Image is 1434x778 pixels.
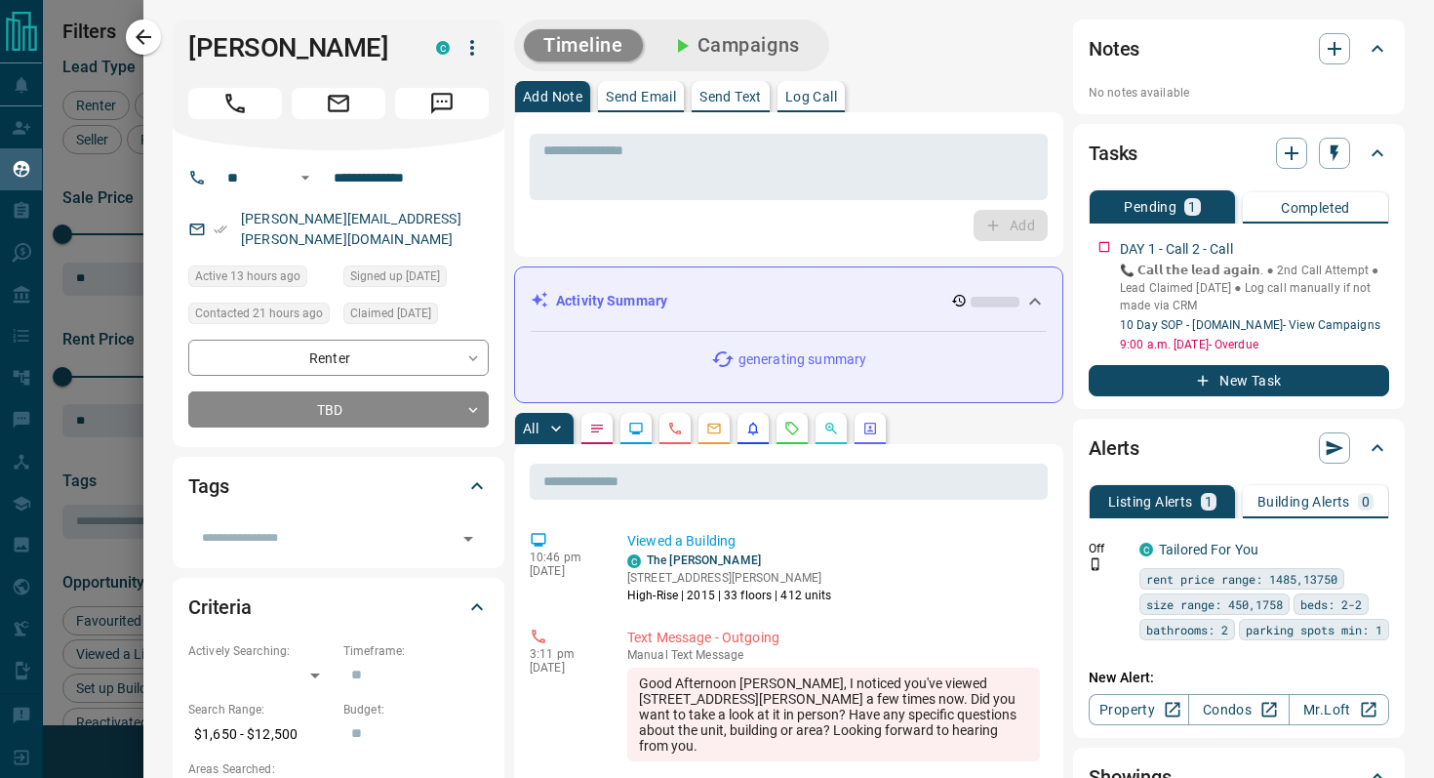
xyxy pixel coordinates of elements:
h2: Tasks [1089,138,1137,169]
p: 10:46 pm [530,551,598,564]
p: Text Message [627,648,1040,662]
p: Send Email [606,90,676,103]
span: Active 13 hours ago [195,266,300,286]
svg: Email Verified [214,223,227,236]
p: [DATE] [530,564,598,578]
p: Listing Alerts [1108,495,1193,509]
h2: Notes [1089,33,1139,64]
svg: Listing Alerts [745,421,761,436]
span: bathrooms: 2 [1146,620,1228,639]
svg: Opportunities [823,421,839,436]
svg: Lead Browsing Activity [628,421,644,436]
h2: Tags [188,471,228,502]
h1: [PERSON_NAME] [188,32,407,63]
a: Property [1089,694,1189,725]
div: Sat Aug 16 2025 [343,303,489,330]
p: Pending [1124,200,1176,214]
div: Sun Aug 17 2025 [188,303,334,330]
span: parking spots min: 1 [1246,620,1382,639]
p: No notes available [1089,84,1389,102]
span: Claimed [DATE] [350,304,431,323]
p: Budget: [343,701,489,718]
div: Tags [188,463,489,510]
button: New Task [1089,365,1389,396]
p: High-Rise | 2015 | 33 floors | 412 units [627,587,832,604]
p: Viewed a Building [627,531,1040,552]
p: [STREET_ADDRESS][PERSON_NAME] [627,569,832,587]
div: condos.ca [436,41,450,55]
button: Campaigns [651,29,819,61]
a: 10 Day SOP - [DOMAIN_NAME]- View Campaigns [1120,318,1380,332]
p: DAY 1 - Call 2 - Call [1120,239,1233,260]
a: The [PERSON_NAME] [647,553,761,567]
p: 9:00 a.m. [DATE] - Overdue [1120,336,1389,353]
svg: Push Notification Only [1089,557,1102,571]
p: Text Message - Outgoing [627,628,1040,648]
p: $1,650 - $12,500 [188,718,334,751]
p: Off [1089,540,1128,557]
p: Actively Searching: [188,642,334,660]
svg: Notes [589,421,605,436]
div: TBD [188,391,489,428]
div: Criteria [188,584,489,631]
div: Notes [1089,25,1389,72]
p: 1 [1205,495,1213,509]
div: Good Afternoon [PERSON_NAME], I noticed you've viewed [STREET_ADDRESS][PERSON_NAME] a few times n... [627,668,1040,761]
svg: Requests [784,421,800,436]
div: Sat Aug 16 2025 [343,266,489,293]
div: Sun Aug 17 2025 [188,266,334,293]
p: 3:11 pm [530,647,598,661]
span: Call [188,88,282,119]
p: Activity Summary [556,291,667,311]
span: rent price range: 1485,13750 [1146,569,1337,589]
p: 📞 𝗖𝗮𝗹𝗹 𝘁𝗵𝗲 𝗹𝗲𝗮𝗱 𝗮𝗴𝗮𝗶𝗻. ● 2nd Call Attempt ● Lead Claimed [DATE] ‎● Log call manually if not made ... [1120,262,1389,314]
p: Log Call [785,90,837,103]
svg: Emails [706,421,722,436]
h2: Alerts [1089,432,1139,464]
span: manual [627,648,668,662]
a: Mr.Loft [1289,694,1389,725]
p: 0 [1362,495,1370,509]
div: condos.ca [1139,543,1153,556]
p: generating summary [738,349,866,370]
button: Timeline [524,29,643,61]
a: [PERSON_NAME][EMAIL_ADDRESS][PERSON_NAME][DOMAIN_NAME] [241,211,461,247]
p: [DATE] [530,661,598,675]
p: New Alert: [1089,668,1389,688]
p: All [523,422,538,435]
svg: Calls [667,421,683,436]
p: 1 [1188,200,1196,214]
span: beds: 2-2 [1300,594,1362,614]
span: Signed up [DATE] [350,266,440,286]
button: Open [294,166,317,189]
a: Condos [1188,694,1289,725]
div: Tasks [1089,130,1389,177]
p: Timeframe: [343,642,489,660]
h2: Criteria [188,592,252,623]
p: Send Text [699,90,762,103]
button: Open [455,525,482,553]
div: Activity Summary [531,283,1047,319]
p: Areas Searched: [188,760,489,778]
p: Search Range: [188,701,334,718]
svg: Agent Actions [862,421,878,436]
span: Email [292,88,385,119]
span: size range: 450,1758 [1146,594,1283,614]
div: Renter [188,340,489,376]
div: condos.ca [627,554,641,568]
span: Contacted 21 hours ago [195,304,323,323]
a: Tailored For You [1159,542,1258,557]
span: Message [395,88,489,119]
p: Completed [1281,201,1350,215]
p: Add Note [523,90,582,103]
p: Building Alerts [1257,495,1350,509]
div: Alerts [1089,425,1389,471]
